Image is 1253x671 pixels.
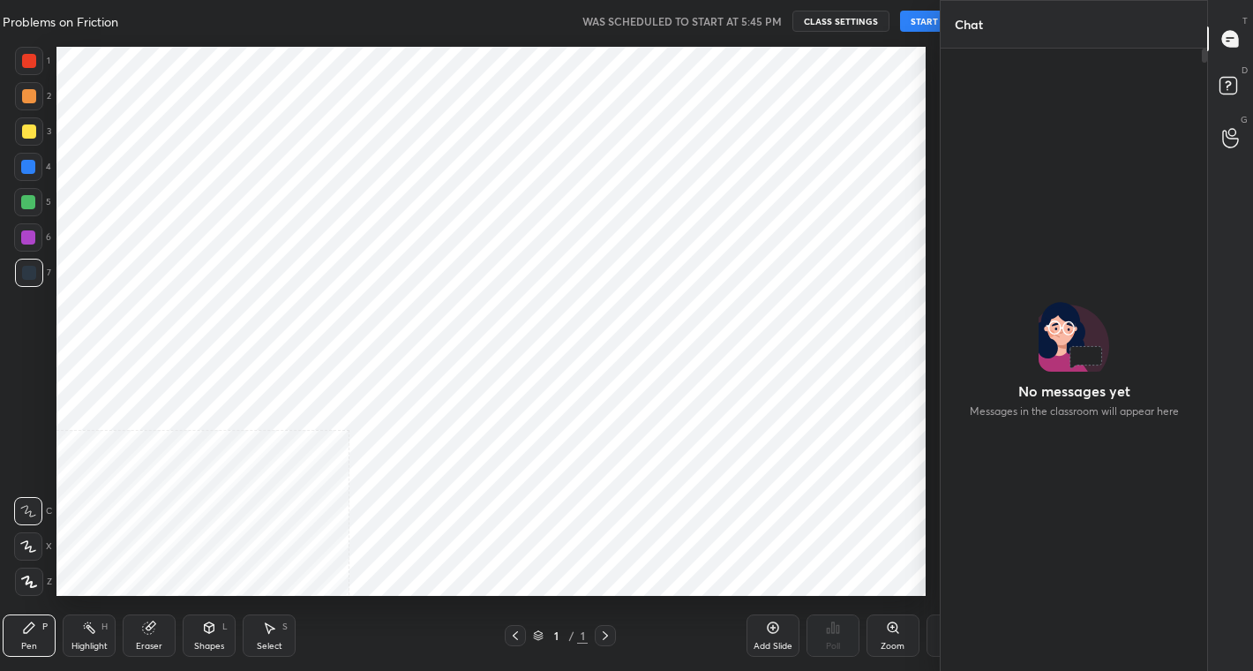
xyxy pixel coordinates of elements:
div: Add Slide [754,642,792,651]
div: Z [15,568,52,596]
div: 6 [14,223,51,252]
div: 5 [14,188,51,216]
div: C [14,497,52,525]
div: Select [257,642,282,651]
button: START CLASS [900,11,979,32]
div: S [282,622,288,631]
div: 1 [15,47,50,75]
h5: WAS SCHEDULED TO START AT 5:45 PM [582,13,782,29]
div: P [42,622,48,631]
div: L [222,622,228,631]
div: 3 [15,117,51,146]
div: 1 [577,628,588,644]
div: 2 [15,82,51,110]
div: H [101,622,108,631]
div: X [14,532,52,561]
div: 1 [547,630,565,641]
div: Highlight [71,642,108,651]
div: Zoom [881,642,904,651]
div: 4 [14,153,51,181]
div: / [568,630,574,641]
button: CLASS SETTINGS [792,11,889,32]
p: G [1241,113,1248,126]
div: Shapes [194,642,224,651]
div: 7 [15,259,51,287]
div: Eraser [136,642,162,651]
h4: Problems on Friction [3,13,118,30]
p: D [1242,64,1248,77]
p: Chat [941,1,997,48]
p: T [1242,14,1248,27]
div: Pen [21,642,37,651]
